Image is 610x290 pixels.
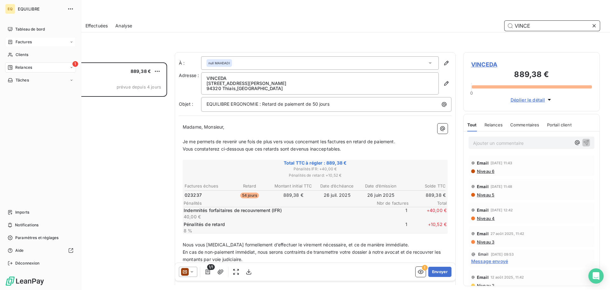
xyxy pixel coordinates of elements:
span: Niveau 2 [476,283,494,288]
span: Effectuées [85,23,108,29]
th: Retard [228,183,271,189]
span: 27 août 2025, 11:42 [491,232,525,236]
p: 40,00 € [184,214,368,220]
span: Tout [467,122,477,127]
span: null MAHDADI [208,61,230,65]
span: Tableau de bord [15,26,45,32]
span: Portail client [547,122,572,127]
th: Date d’échéance [315,183,359,189]
span: Total [409,201,447,206]
span: Vous constaterez ci-dessous que ces retards sont devenus inacceptables. [183,146,341,152]
span: Madame, Monsieur, [183,124,225,130]
span: Email [477,184,489,189]
div: grid [30,62,167,290]
span: VINCEDA [471,60,592,69]
th: Factures échues [184,183,227,189]
span: Email [477,160,489,166]
label: À : [179,60,201,66]
span: En cas de non-paiement immédiat, nous serons contraints de transmettre votre dossier à notre avoc... [183,249,442,262]
span: Niveau 4 [476,216,495,221]
button: Déplier le détail [509,96,555,103]
button: Envoyer [428,267,451,277]
span: 023237 [185,192,202,198]
p: VINCEDA [207,76,433,81]
a: Aide [5,245,76,256]
input: Rechercher [505,21,600,31]
span: Niveau 3 [476,239,494,244]
p: 8 % [184,228,368,234]
span: Email [478,252,488,256]
p: 94320 Thiais , [GEOGRAPHIC_DATA] [207,86,433,91]
span: 0 [470,90,473,95]
span: 1 [369,207,407,220]
span: Objet : [179,101,193,107]
span: Notifications [15,222,38,228]
span: + 40,00 € [409,207,447,220]
span: Commentaires [510,122,539,127]
span: Relances [485,122,503,127]
span: Message envoyé [471,258,508,265]
td: 26 juil. 2025 [315,192,359,199]
span: Pénalités IFR : + 40,00 € [184,166,447,172]
span: Je me permets de revenir une fois de plus vers vous concernant les factures en retard de paiement. [183,139,395,144]
span: 1 [369,221,407,234]
span: Analyse [115,23,132,29]
p: Pénalités de retard [184,221,368,228]
span: Relances [15,65,32,70]
span: prévue depuis 4 jours [117,84,161,89]
span: 12 août 2025, 11:42 [491,275,524,279]
td: 889,38 € [403,192,446,199]
span: 1/1 [207,264,215,270]
span: Aide [15,248,24,253]
td: 26 juin 2025 [359,192,403,199]
p: Indemnités forfaitaires de recouvrement (IFR) [184,207,368,214]
span: Niveau 5 [476,192,494,197]
span: [DATE] 11:43 [491,161,512,165]
span: Clients [16,52,28,58]
span: Déplier le détail [511,96,545,103]
th: Date d’émission [359,183,403,189]
span: Factures [16,39,32,45]
span: EQUILIBRE ERGONOMIE : Retard de paiement de 50 jours [207,101,329,107]
span: Pénalités de retard : + 10,52 € [184,173,447,178]
div: EQ [5,4,15,14]
span: Total TTC à régler : 889,38 € [184,160,447,166]
span: Tâches [16,77,29,83]
span: 54 jours [240,193,259,198]
div: Open Intercom Messenger [588,268,604,284]
span: Email [477,275,489,280]
span: [DATE] 12:42 [491,208,513,212]
span: Adresse : [179,73,199,78]
span: [DATE] 11:48 [491,185,512,188]
span: Email [477,231,489,236]
img: Logo LeanPay [5,276,44,286]
span: Déconnexion [15,260,40,266]
span: 1 [72,61,78,67]
span: Imports [15,209,29,215]
span: + 10,52 € [409,221,447,234]
th: Montant initial TTC [272,183,315,189]
span: Paramètres et réglages [15,235,58,241]
span: Nous vous [MEDICAL_DATA] formellement d’effectuer le virement nécessaire, et ce de manière immédi... [183,242,409,247]
td: 889,38 € [272,192,315,199]
span: Nbr de factures [370,201,409,206]
span: Email [477,208,489,213]
span: 889,38 € [131,68,151,74]
th: Solde TTC [403,183,446,189]
h3: 889,38 € [471,69,592,81]
span: EQUILIBRE [18,6,64,11]
p: [STREET_ADDRESS][PERSON_NAME] [207,81,433,86]
span: Niveau 6 [476,169,494,174]
span: [DATE] 09:53 [491,252,514,256]
span: Pénalités [184,201,370,206]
